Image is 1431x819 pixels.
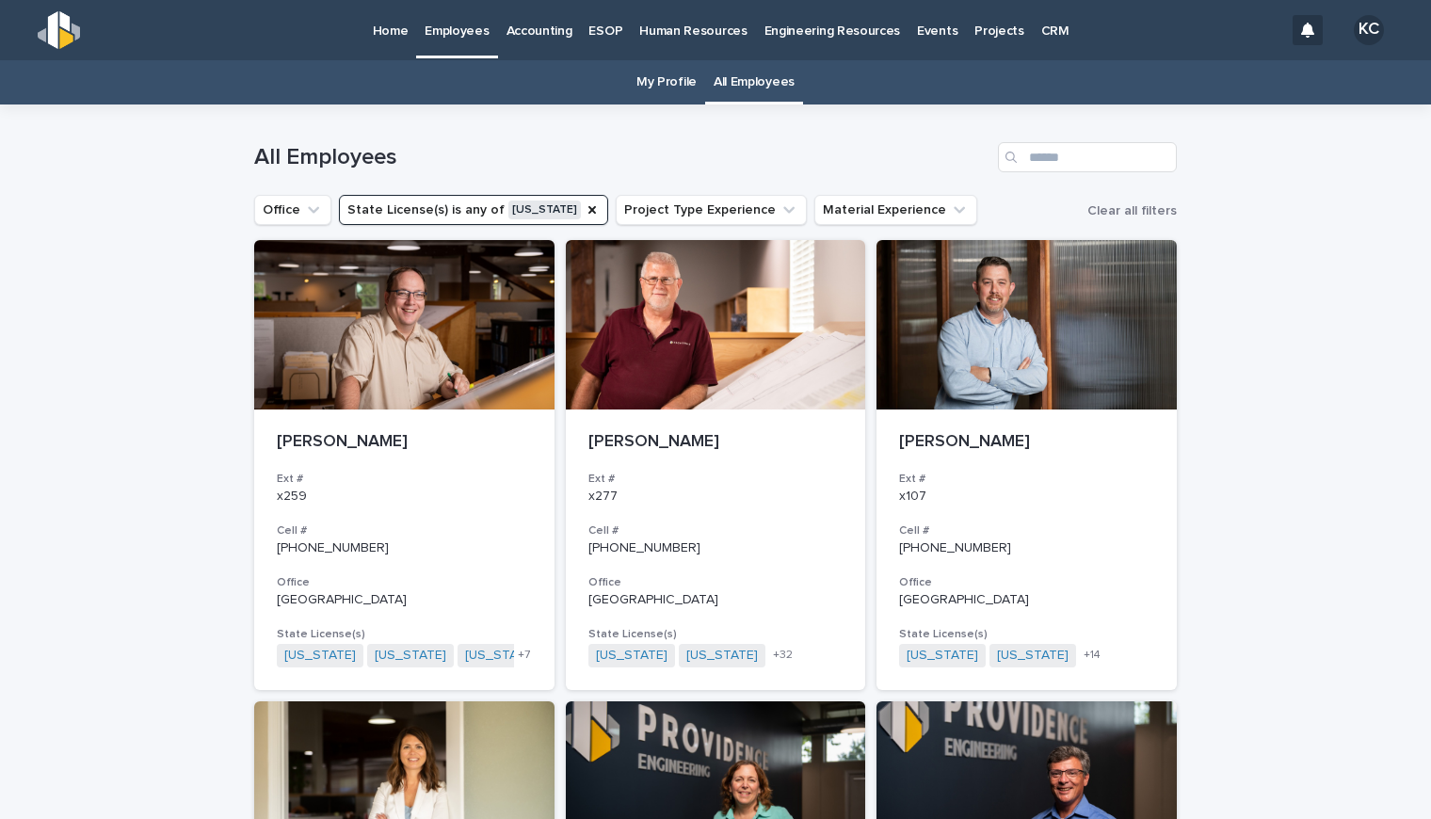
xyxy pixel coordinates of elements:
[876,240,1177,690] a: [PERSON_NAME]Ext #x107Cell #[PHONE_NUMBER]Office[GEOGRAPHIC_DATA]State License(s)[US_STATE] [US_S...
[686,648,758,664] a: [US_STATE]
[1087,204,1177,217] span: Clear all filters
[997,648,1069,664] a: [US_STATE]
[588,472,844,487] h3: Ext #
[375,648,446,664] a: [US_STATE]
[588,432,844,453] p: [PERSON_NAME]
[277,592,532,608] p: [GEOGRAPHIC_DATA]
[588,490,618,503] a: x277
[566,240,866,690] a: [PERSON_NAME]Ext #x277Cell #[PHONE_NUMBER]Office[GEOGRAPHIC_DATA]State License(s)[US_STATE] [US_S...
[339,195,608,225] button: State License(s)
[596,648,667,664] a: [US_STATE]
[277,472,532,487] h3: Ext #
[588,627,844,642] h3: State License(s)
[616,195,807,225] button: Project Type Experience
[518,650,530,661] span: + 7
[277,575,532,590] h3: Office
[465,648,537,664] a: [US_STATE]
[254,240,555,690] a: [PERSON_NAME]Ext #x259Cell #[PHONE_NUMBER]Office[GEOGRAPHIC_DATA]State License(s)[US_STATE] [US_S...
[1084,650,1101,661] span: + 14
[588,541,700,554] a: [PHONE_NUMBER]
[899,523,1154,538] h3: Cell #
[277,432,532,453] p: [PERSON_NAME]
[714,60,795,104] a: All Employees
[588,523,844,538] h3: Cell #
[284,648,356,664] a: [US_STATE]
[588,575,844,590] h3: Office
[277,490,307,503] a: x259
[899,432,1154,453] p: [PERSON_NAME]
[1080,197,1177,225] button: Clear all filters
[254,144,990,171] h1: All Employees
[277,541,389,554] a: [PHONE_NUMBER]
[907,648,978,664] a: [US_STATE]
[899,490,926,503] a: x107
[814,195,977,225] button: Material Experience
[899,472,1154,487] h3: Ext #
[38,11,80,49] img: s5b5MGTdWwFoU4EDV7nw
[636,60,697,104] a: My Profile
[1354,15,1384,45] div: KC
[588,592,844,608] p: [GEOGRAPHIC_DATA]
[277,627,532,642] h3: State License(s)
[773,650,793,661] span: + 32
[254,195,331,225] button: Office
[277,523,532,538] h3: Cell #
[899,575,1154,590] h3: Office
[998,142,1177,172] input: Search
[899,541,1011,554] a: [PHONE_NUMBER]
[899,592,1154,608] p: [GEOGRAPHIC_DATA]
[899,627,1154,642] h3: State License(s)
